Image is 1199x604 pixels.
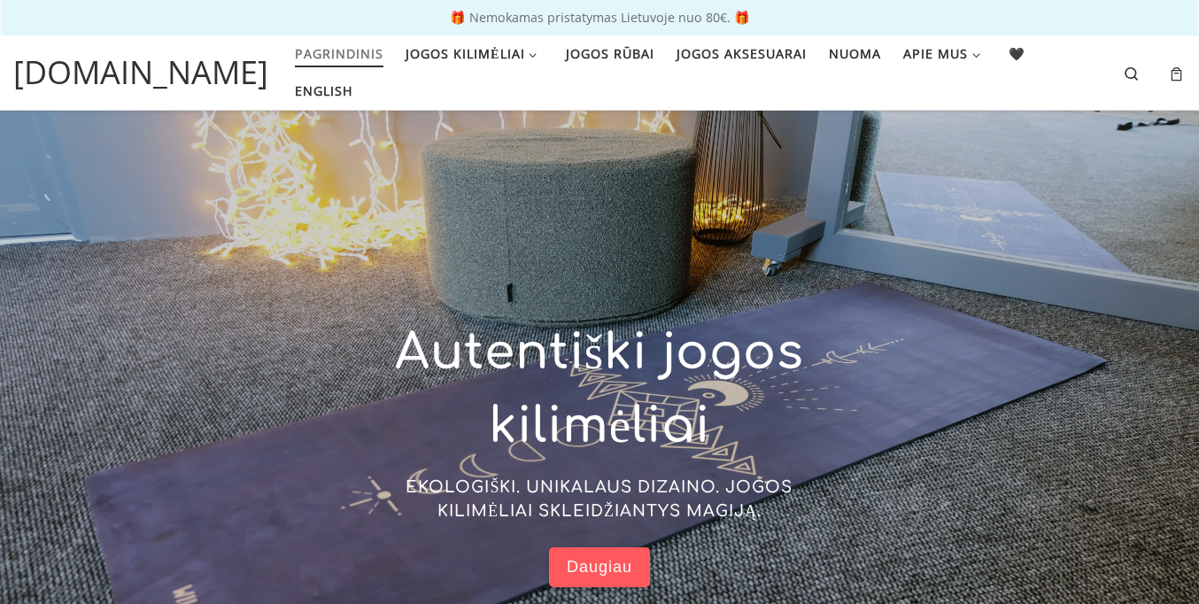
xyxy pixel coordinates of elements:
a: [DOMAIN_NAME] [13,49,268,97]
span: Autentiški jogos kilimėliai [395,326,804,453]
a: Jogos rūbai [561,35,661,73]
span: Nuoma [829,35,881,68]
span: Jogos rūbai [566,35,654,68]
a: Jogos kilimėliai [400,35,549,73]
span: EKOLOGIŠKI. UNIKALAUS DIZAINO. JOGOS KILIMĖLIAI SKLEIDŽIANTYS MAGIJĄ. [406,478,793,520]
span: Apie mus [903,35,968,68]
span: Jogos kilimėliai [406,35,525,68]
a: Jogos aksesuarai [671,35,813,73]
a: English [290,73,360,110]
span: Jogos aksesuarai [677,35,807,68]
a: 🖤 [1003,35,1032,73]
a: Pagrindinis [290,35,390,73]
span: 🖤 [1009,35,1025,68]
span: English [295,73,353,105]
p: 🎁 Nemokamas pristatymas Lietuvoje nuo 80€. 🎁 [18,12,1181,24]
span: Daugiau [567,557,632,577]
span: Pagrindinis [295,35,383,68]
a: Daugiau [549,547,650,587]
a: Nuoma [824,35,887,73]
